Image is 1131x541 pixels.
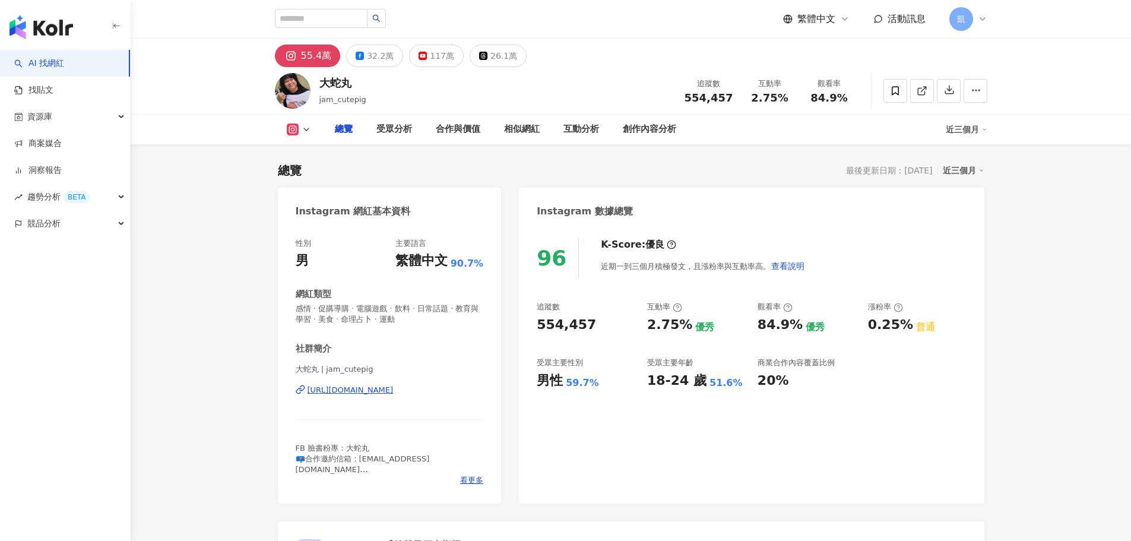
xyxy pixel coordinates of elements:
button: 32.2萬 [346,45,403,67]
button: 26.1萬 [470,45,527,67]
span: jam_cutepig [319,95,366,104]
div: 性別 [296,238,311,249]
div: 近三個月 [946,120,987,139]
span: 活動訊息 [888,13,926,24]
span: 感情 · 促購導購 · 電腦遊戲 · 飲料 · 日常話題 · 教育與學習 · 美食 · 命理占卜 · 運動 [296,303,484,325]
div: 總覽 [335,122,353,137]
div: 觀看率 [807,78,852,90]
a: 洞察報告 [14,164,62,176]
div: 近期一到三個月積極發文，且漲粉率與互動率高。 [601,254,805,278]
img: KOL Avatar [275,73,311,109]
div: 合作與價值 [436,122,480,137]
div: 受眾分析 [376,122,412,137]
span: 繁體中文 [797,12,835,26]
div: Instagram 數據總覽 [537,205,633,218]
div: 互動分析 [563,122,599,137]
div: 96 [537,246,566,270]
div: 互動率 [747,78,793,90]
div: 繁體中文 [395,252,448,270]
div: 32.2萬 [367,48,394,64]
span: 大蛇丸 | jam_cutepig [296,364,484,375]
div: 普通 [916,321,935,334]
div: 追蹤數 [537,302,560,312]
div: 0.25% [868,316,913,334]
button: 117萬 [409,45,464,67]
div: 117萬 [430,48,454,64]
a: 找貼文 [14,84,53,96]
span: 2.75% [751,92,788,104]
div: 84.9% [758,316,803,334]
div: 18-24 歲 [647,372,707,390]
div: Instagram 網紅基本資料 [296,205,411,218]
span: 凱 [957,12,965,26]
div: 互動率 [647,302,682,312]
div: 554,457 [537,316,596,334]
a: searchAI 找網紅 [14,58,64,69]
div: 受眾主要性別 [537,357,583,368]
span: 看更多 [460,475,483,486]
button: 55.4萬 [275,45,341,67]
div: 2.75% [647,316,692,334]
span: rise [14,193,23,201]
div: 總覽 [278,162,302,179]
div: 網紅類型 [296,288,331,300]
div: 主要語言 [395,238,426,249]
div: 觀看率 [758,302,793,312]
div: 優良 [645,238,664,251]
div: 追蹤數 [685,78,733,90]
div: 20% [758,372,789,390]
div: 創作內容分析 [623,122,676,137]
a: [URL][DOMAIN_NAME] [296,385,484,396]
div: 漲粉率 [868,302,903,312]
img: logo [9,15,73,39]
button: 查看說明 [771,254,805,278]
div: 男性 [537,372,563,390]
div: BETA [63,191,90,203]
span: 90.7% [451,257,484,270]
span: FB 臉書粉專：大蛇丸 📪合作邀約信箱：[EMAIL_ADDRESS][DOMAIN_NAME] 蛇丸品牌服飾都在這裡 @chaowan_tw ⬇️YouTube頻道⬇️ [296,444,431,496]
span: 554,457 [685,91,733,104]
div: 近三個月 [943,163,984,178]
span: 趨勢分析 [27,184,90,210]
span: 競品分析 [27,210,61,237]
div: 男 [296,252,309,270]
div: 受眾主要年齡 [647,357,693,368]
a: 商案媒合 [14,138,62,150]
span: 資源庫 [27,103,52,130]
div: 大蛇丸 [319,75,366,90]
div: [URL][DOMAIN_NAME] [308,385,394,396]
div: 26.1萬 [490,48,517,64]
span: 查看說明 [771,261,804,271]
div: 商業合作內容覆蓋比例 [758,357,835,368]
div: 最後更新日期：[DATE] [846,166,932,175]
div: 優秀 [695,321,714,334]
div: 51.6% [709,377,743,390]
div: 社群簡介 [296,343,331,355]
div: K-Score : [601,238,676,251]
div: 55.4萬 [301,48,332,64]
span: search [372,14,381,23]
div: 相似網紅 [504,122,540,137]
div: 59.7% [566,377,599,390]
span: 84.9% [810,92,847,104]
div: 優秀 [806,321,825,334]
